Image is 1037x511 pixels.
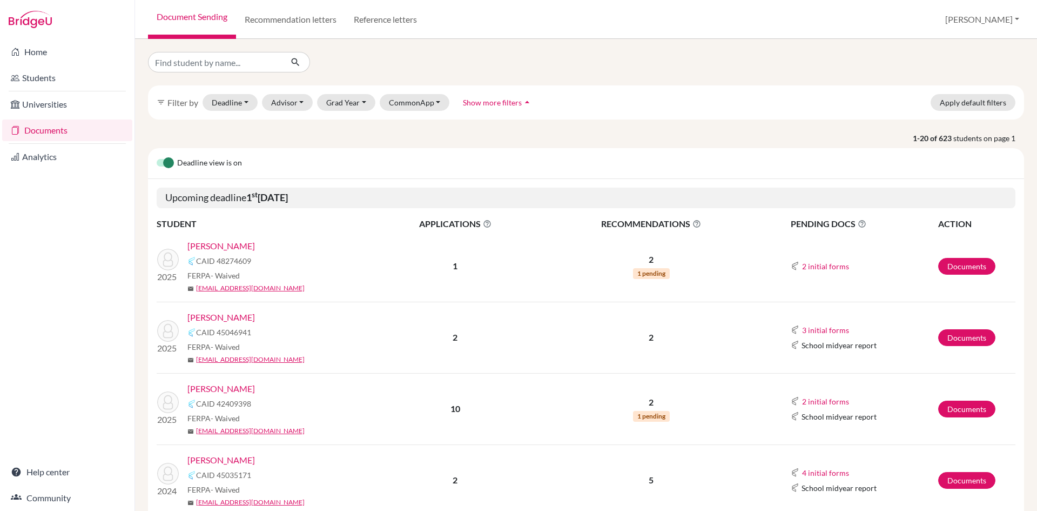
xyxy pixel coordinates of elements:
[802,324,850,336] button: 3 initial forms
[157,320,179,342] img: Acharya, Samir
[187,311,255,324] a: [PERSON_NAME]
[2,41,132,63] a: Home
[453,332,457,342] b: 2
[317,94,375,111] button: Grad Year
[2,120,132,141] a: Documents
[196,283,305,293] a: [EMAIL_ADDRESS][DOMAIN_NAME]
[211,271,240,280] span: - Waived
[157,217,373,231] th: STUDENT
[791,326,799,334] img: Common App logo
[802,395,850,408] button: 2 initial forms
[633,411,670,422] span: 1 pending
[211,485,240,494] span: - Waived
[791,217,937,230] span: PENDING DOCS
[187,286,194,292] span: mail
[196,398,251,409] span: CAID 42409398
[9,11,52,28] img: Bridge-U
[453,261,457,271] b: 1
[373,217,537,230] span: APPLICATIONS
[802,482,877,494] span: School midyear report
[187,471,196,480] img: Common App logo
[2,487,132,509] a: Community
[538,331,764,344] p: 2
[157,485,179,497] p: 2024
[2,67,132,89] a: Students
[938,329,995,346] a: Documents
[802,260,850,273] button: 2 initial forms
[791,262,799,270] img: Common App logo
[157,463,179,485] img: Baral, Vinit
[187,341,240,353] span: FERPA
[262,94,313,111] button: Advisor
[802,340,877,351] span: School midyear report
[196,327,251,338] span: CAID 45046941
[246,191,288,203] b: 1 [DATE]
[2,146,132,168] a: Analytics
[187,270,240,281] span: FERPA
[187,382,255,395] a: [PERSON_NAME]
[211,414,240,423] span: - Waived
[196,355,305,364] a: [EMAIL_ADDRESS][DOMAIN_NAME]
[148,52,282,72] input: Find student by name...
[167,97,198,108] span: Filter by
[940,9,1024,30] button: [PERSON_NAME]
[157,249,179,270] img: Acharya, Samrat
[157,98,165,107] i: filter_list
[196,255,251,267] span: CAID 48274609
[538,217,764,230] span: RECOMMENDATIONS
[938,258,995,275] a: Documents
[2,461,132,483] a: Help center
[196,469,251,481] span: CAID 45035171
[938,472,995,489] a: Documents
[187,500,194,506] span: mail
[463,98,522,107] span: Show more filters
[380,94,450,111] button: CommonApp
[157,342,179,355] p: 2025
[157,413,179,426] p: 2025
[953,132,1024,144] span: students on page 1
[791,397,799,406] img: Common App logo
[791,341,799,349] img: Common App logo
[791,483,799,492] img: Common App logo
[538,396,764,409] p: 2
[791,412,799,421] img: Common App logo
[633,268,670,279] span: 1 pending
[802,411,877,422] span: School midyear report
[453,475,457,485] b: 2
[938,217,1015,231] th: ACTION
[196,497,305,507] a: [EMAIL_ADDRESS][DOMAIN_NAME]
[538,253,764,266] p: 2
[791,468,799,477] img: Common App logo
[157,270,179,283] p: 2025
[187,413,240,424] span: FERPA
[252,190,258,199] sup: st
[522,97,533,108] i: arrow_drop_up
[187,328,196,337] img: Common App logo
[187,357,194,363] span: mail
[211,342,240,351] span: - Waived
[187,400,196,408] img: Common App logo
[2,94,132,115] a: Universities
[538,474,764,487] p: 5
[913,132,953,144] strong: 1-20 of 623
[802,467,850,479] button: 4 initial forms
[203,94,258,111] button: Deadline
[187,257,196,266] img: Common App logo
[187,240,255,253] a: [PERSON_NAME]
[450,403,460,414] b: 10
[931,94,1015,111] button: Apply default filters
[454,94,542,111] button: Show more filtersarrow_drop_up
[157,391,179,413] img: Adhikari, Suchit
[196,426,305,436] a: [EMAIL_ADDRESS][DOMAIN_NAME]
[187,454,255,467] a: [PERSON_NAME]
[157,188,1015,208] h5: Upcoming deadline
[187,428,194,435] span: mail
[187,484,240,495] span: FERPA
[177,157,242,170] span: Deadline view is on
[938,401,995,417] a: Documents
